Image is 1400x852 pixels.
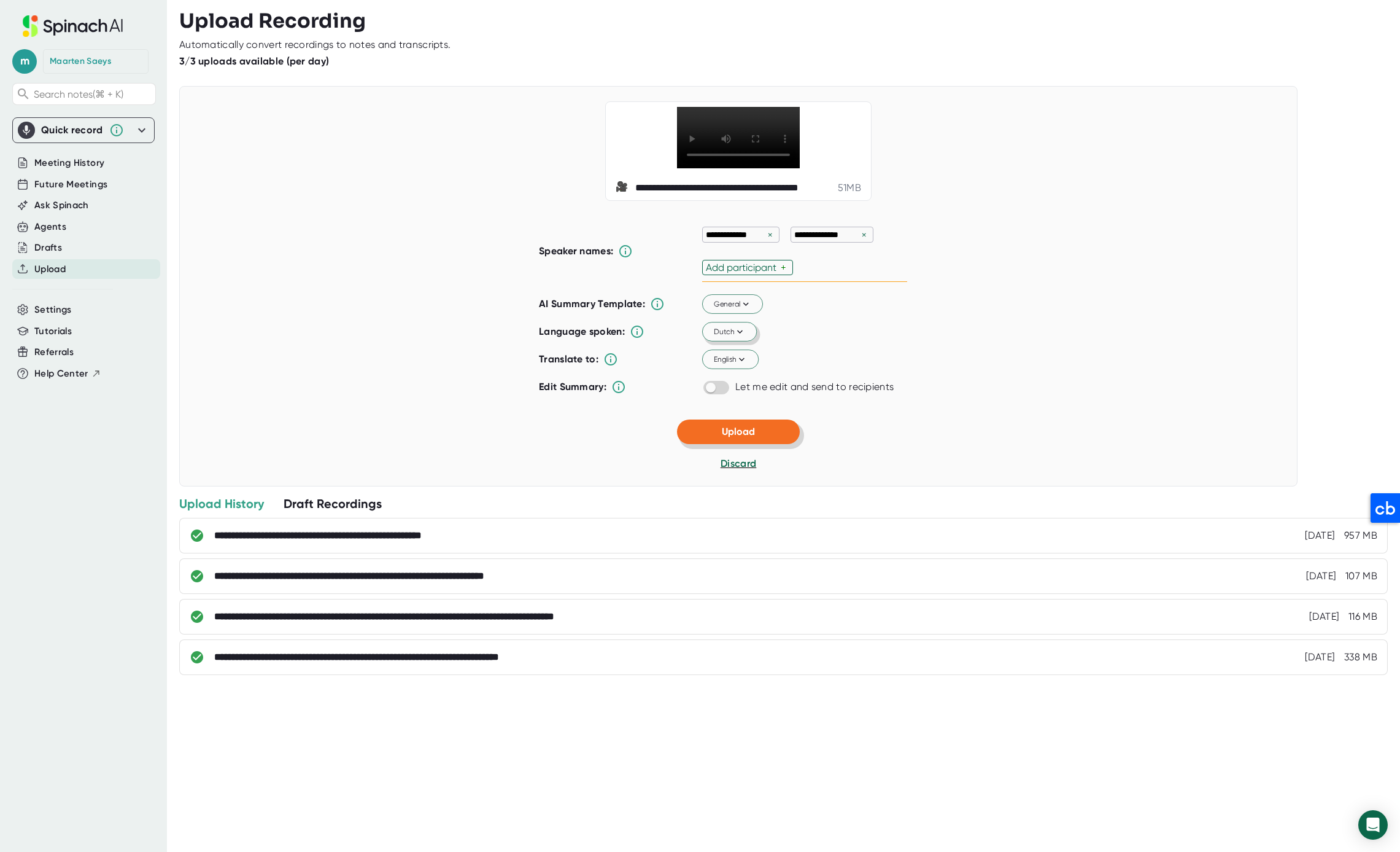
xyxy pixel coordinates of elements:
div: Upload History [179,496,264,512]
div: Automatically convert recordings to notes and transcripts. [179,39,451,51]
div: Add participant [706,262,781,273]
div: 107 MB [1345,570,1377,582]
span: Search notes (⌘ + K) [34,88,123,100]
div: × [765,229,776,241]
button: Discard [721,456,756,471]
b: Speaker names: [539,245,613,257]
b: Translate to: [539,353,598,365]
button: English [702,350,759,370]
div: 957 MB [1344,530,1377,542]
div: × [859,229,870,241]
div: Quick record [41,124,103,136]
b: Language spoken: [539,326,625,337]
span: Help Center [34,367,88,381]
div: Draft Recordings [284,496,382,512]
h3: Upload Recording [179,9,1388,33]
b: Edit Summary: [539,381,606,393]
button: Upload [34,262,66,276]
div: 8/11/2025, 5:24:48 AM [1306,570,1336,582]
div: + [781,262,789,273]
span: Upload [722,426,755,437]
b: AI Summary Template: [539,298,645,310]
button: Help Center [34,367,101,381]
span: m [12,49,37,74]
button: Upload [677,420,800,444]
button: Tutorials [34,324,72,338]
span: General [714,299,752,310]
div: Open Intercom Messenger [1358,810,1388,840]
span: English [714,354,748,365]
span: Discard [721,458,756,469]
button: Settings [34,303,72,317]
div: 8/27/2025, 2:56:04 AM [1305,530,1334,542]
button: Referrals [34,345,74,359]
div: 8/11/2025, 5:22:37 AM [1305,651,1334,663]
div: Maarten Saeys [50,56,111,67]
b: 3/3 uploads available (per day) [179,55,329,67]
button: Future Meetings [34,178,107,192]
button: Drafts [34,241,62,255]
button: Dutch [702,322,757,342]
div: Quick record [18,118,149,143]
div: 116 MB [1348,611,1377,623]
div: Let me edit and send to recipients [735,381,894,393]
button: Ask Spinach [34,198,89,213]
span: Dutch [714,326,746,337]
div: 338 MB [1344,651,1377,663]
button: General [702,295,763,315]
div: 8/11/2025, 5:24:10 AM [1309,611,1339,623]
span: video [616,181,630,195]
div: 51 MB [838,182,861,194]
button: Agents [34,220,66,234]
button: Meeting History [34,156,104,170]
